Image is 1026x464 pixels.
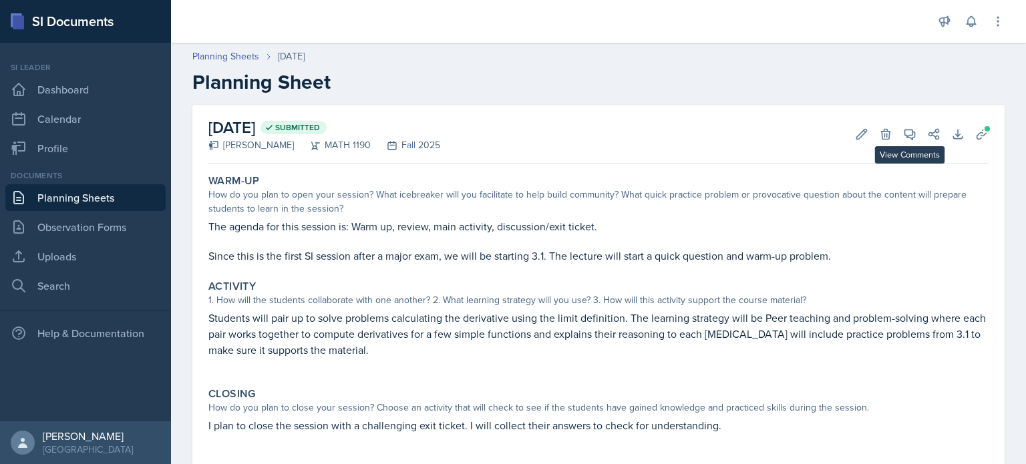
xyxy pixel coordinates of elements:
button: View Comments [898,122,922,146]
p: Students will pair up to solve problems calculating the derivative using the limit definition. Th... [208,310,989,358]
div: [PERSON_NAME] [208,138,294,152]
div: MATH 1190 [294,138,371,152]
a: Calendar [5,105,166,132]
a: Uploads [5,243,166,270]
div: [DATE] [278,49,305,63]
h2: Planning Sheet [192,70,1005,94]
div: 1. How will the students collaborate with one another? 2. What learning strategy will you use? 3.... [208,293,989,307]
p: Since this is the first SI session after a major exam, we will be starting 3.1. The lecture will ... [208,248,989,264]
label: Warm-Up [208,174,260,188]
label: Activity [208,280,256,293]
div: How do you plan to close your session? Choose an activity that will check to see if the students ... [208,401,989,415]
div: Documents [5,170,166,182]
span: Submitted [275,122,320,133]
div: [GEOGRAPHIC_DATA] [43,443,133,456]
a: Planning Sheets [192,49,259,63]
a: Observation Forms [5,214,166,240]
a: Profile [5,135,166,162]
a: Planning Sheets [5,184,166,211]
div: Help & Documentation [5,320,166,346]
p: I plan to close the session with a challenging exit ticket. I will collect their answers to check... [208,417,989,433]
div: How do you plan to open your session? What icebreaker will you facilitate to help build community... [208,188,989,216]
div: Fall 2025 [371,138,440,152]
h2: [DATE] [208,115,440,140]
a: Dashboard [5,76,166,103]
div: Si leader [5,61,166,73]
div: [PERSON_NAME] [43,429,133,443]
label: Closing [208,387,256,401]
a: Search [5,272,166,299]
p: The agenda for this session is: Warm up, review, main activity, discussion/exit ticket. [208,218,989,234]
